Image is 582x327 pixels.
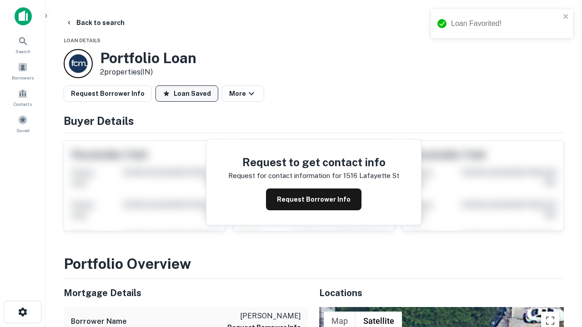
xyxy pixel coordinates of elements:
[343,170,399,181] p: 1516 lafayette st
[222,85,264,102] button: More
[62,15,128,31] button: Back to search
[64,113,564,129] h4: Buyer Details
[266,188,361,210] button: Request Borrower Info
[3,32,43,57] a: Search
[3,85,43,109] a: Contacts
[451,18,560,29] div: Loan Favorited!
[3,59,43,83] a: Borrowers
[156,85,218,102] button: Loan Saved
[15,48,30,55] span: Search
[64,85,152,102] button: Request Borrower Info
[3,111,43,136] a: Saved
[227,311,301,322] p: [PERSON_NAME]
[12,74,34,81] span: Borrowers
[16,127,30,134] span: Saved
[64,38,100,43] span: Loan Details
[319,286,564,300] h5: Locations
[563,13,569,21] button: close
[14,100,32,108] span: Contacts
[100,67,196,78] p: 2 properties (IN)
[537,225,582,269] iframe: Chat Widget
[64,286,308,300] h5: Mortgage Details
[64,253,564,275] h3: Portfolio Overview
[100,50,196,67] h3: Portfolio Loan
[15,7,32,25] img: capitalize-icon.png
[228,170,341,181] p: Request for contact information for
[228,154,399,170] h4: Request to get contact info
[71,316,127,327] h6: Borrower Name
